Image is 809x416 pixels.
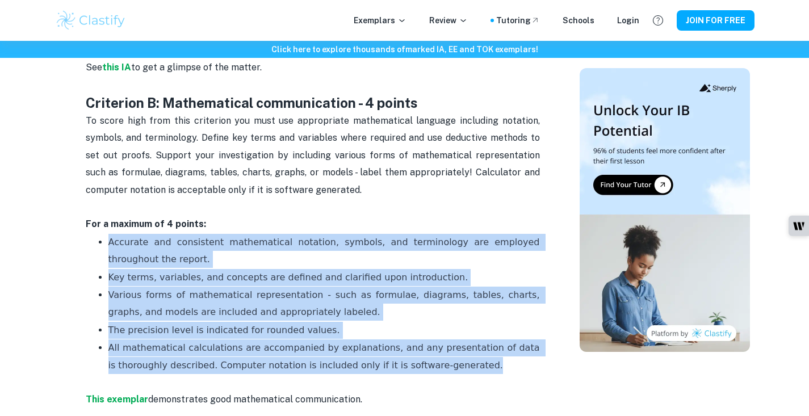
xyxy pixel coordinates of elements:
span: See [86,62,102,73]
h6: Click here to explore thousands of marked IA, EE and TOK exemplars ! [2,43,807,56]
a: this IA [102,62,131,73]
span: Accurate and consistent mathematical notation, symbols, and terminology are employed throughout t... [108,237,543,264]
strong: Criterion B: Mathematical communication - 4 points [86,95,418,111]
span: All mathematical calculations are accompanied by explanations, and any presentation of data is th... [108,342,543,370]
a: Schools [563,14,594,27]
span: Various forms of mathematical representation - such as formulae, diagrams, tables, charts, graphs... [108,289,543,317]
a: Login [617,14,639,27]
img: Clastify logo [55,9,127,32]
img: Thumbnail [580,68,750,352]
span: demonstrates good mathematical communication. [148,394,362,405]
strong: For a maximum of 4 points: [86,218,206,229]
p: Exemplars [354,14,406,27]
button: Help and Feedback [648,11,668,30]
span: Key terms, variables, and concepts are defined and clarified upon introduction. [108,272,468,283]
button: JOIN FOR FREE [677,10,754,31]
span: To score high from this criterion you must use appropriate mathematical language including notati... [86,115,542,195]
span: The precision level is indicated for rounded values. [108,325,340,335]
a: Tutoring [496,14,540,27]
p: Review [429,14,468,27]
span: to get a glimpse of the matter. [131,62,262,73]
a: This exemplar [86,394,148,405]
